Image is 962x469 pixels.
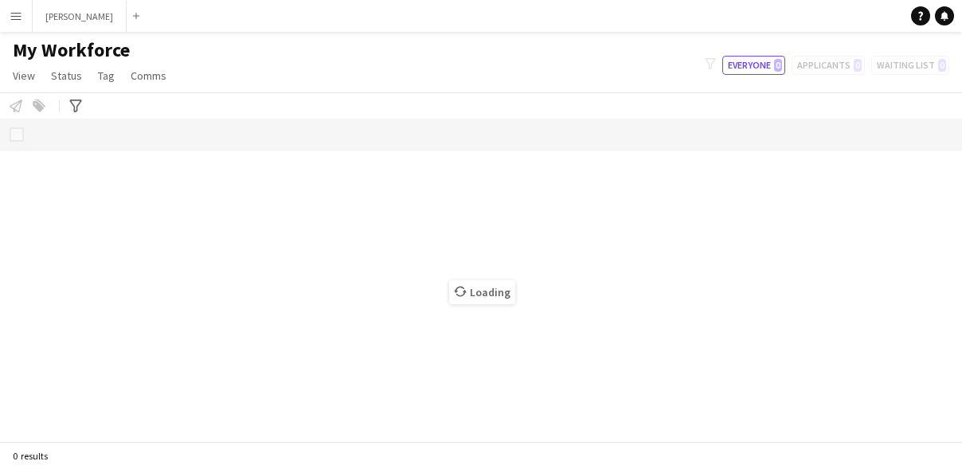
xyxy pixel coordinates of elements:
[722,56,785,75] button: Everyone0
[92,65,121,86] a: Tag
[33,1,127,32] button: [PERSON_NAME]
[98,68,115,83] span: Tag
[45,65,88,86] a: Status
[51,68,82,83] span: Status
[13,38,130,62] span: My Workforce
[449,280,515,304] span: Loading
[124,65,173,86] a: Comms
[774,59,782,72] span: 0
[13,68,35,83] span: View
[6,65,41,86] a: View
[131,68,166,83] span: Comms
[66,96,85,115] app-action-btn: Advanced filters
